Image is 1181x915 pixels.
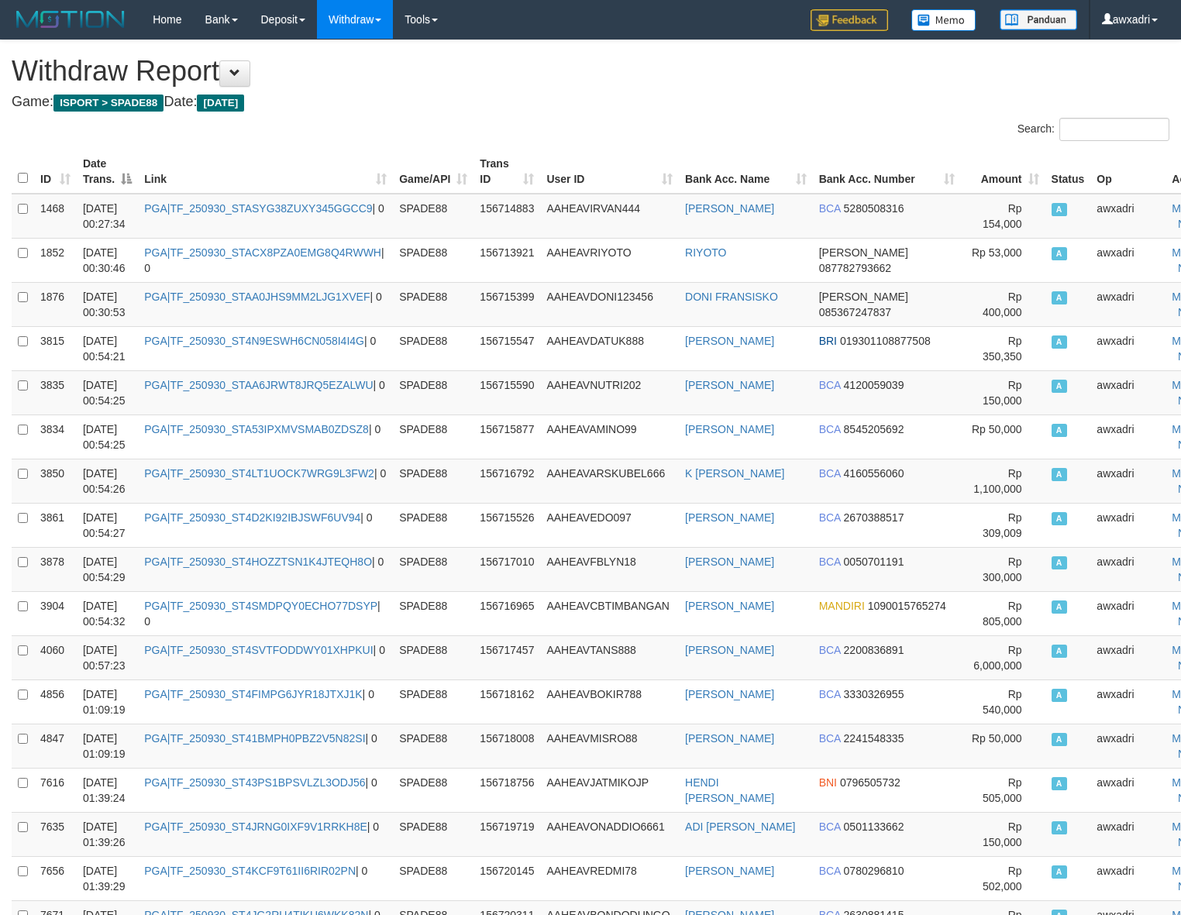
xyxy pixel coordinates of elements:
span: Accepted [1052,645,1067,658]
td: | 0 [138,370,393,415]
span: [DATE] 01:39:24 [83,776,126,804]
td: SPADE88 [393,768,473,812]
td: 1468 [34,194,77,239]
a: PGA|TF_250930_STAA6JRWT8JRQ5EZALWU [144,379,373,391]
td: 7616 [34,768,77,812]
a: PGA|TF_250930_ST4FIMPG6JYR18JTXJ1K [144,688,362,700]
span: Accepted [1052,556,1067,569]
span: BRI [819,335,837,347]
td: awxadri [1090,547,1166,591]
th: Date Trans.: activate to sort column descending [77,150,138,194]
td: awxadri [1090,238,1166,282]
span: [DATE] 01:39:26 [83,820,126,848]
img: panduan.png [1000,9,1077,30]
span: [PERSON_NAME] [819,246,908,259]
span: AAHEAVCBTIMBANGAN [546,600,669,612]
span: MANDIRI [819,600,865,612]
a: PGA|TF_250930_ST4SVTFODDWY01XHPKUI [144,644,373,656]
td: awxadri [1090,768,1166,812]
span: AAHEAVFBLYN18 [546,556,635,568]
span: 156715399 [480,291,534,303]
span: [DATE] [197,95,244,112]
td: SPADE88 [393,238,473,282]
td: 1876 [34,282,77,326]
span: AAHEAVDATUK888 [546,335,644,347]
span: Rp 502,000 [983,865,1022,893]
span: [DATE] 01:39:29 [83,865,126,893]
th: Bank Acc. Number: activate to sort column ascending [813,150,962,194]
span: 156715526 [480,511,534,524]
a: [PERSON_NAME] [685,335,774,347]
span: Rp 805,000 [983,600,1022,628]
td: SPADE88 [393,679,473,724]
span: Rp 400,000 [983,291,1022,318]
a: ADI [PERSON_NAME] [685,820,795,833]
span: Rp 50,000 [972,732,1022,745]
span: 156715590 [480,379,534,391]
span: Copy 5280508316 to clipboard [844,202,904,215]
span: Accepted [1052,380,1067,393]
th: User ID: activate to sort column ascending [540,150,679,194]
span: BCA [819,556,841,568]
a: PGA|TF_250930_STACX8PZA0EMG8Q4RWWH [144,246,381,259]
span: AAHEAVEDO097 [546,511,631,524]
td: 3904 [34,591,77,635]
span: Copy 085367247837 to clipboard [819,306,891,318]
span: [DATE] 00:54:32 [83,600,126,628]
td: | 0 [138,459,393,503]
span: [DATE] 00:54:27 [83,511,126,539]
td: | 0 [138,282,393,326]
img: Button%20Memo.svg [911,9,976,31]
th: Link: activate to sort column ascending [138,150,393,194]
span: Copy 4120059039 to clipboard [844,379,904,391]
td: 1852 [34,238,77,282]
td: | 0 [138,679,393,724]
a: [PERSON_NAME] [685,511,774,524]
span: [DATE] 00:54:29 [83,556,126,583]
span: 156716792 [480,467,534,480]
span: Accepted [1052,291,1067,304]
a: [PERSON_NAME] [685,556,774,568]
span: AAHEAVTANS888 [546,644,635,656]
td: | 0 [138,415,393,459]
span: [DATE] 00:57:23 [83,644,126,672]
span: Rp 505,000 [983,776,1022,804]
span: Rp 540,000 [983,688,1022,716]
td: 3815 [34,326,77,370]
label: Search: [1017,118,1169,141]
span: AAHEAVBOKIR788 [546,688,642,700]
span: BCA [819,688,841,700]
span: Accepted [1052,247,1067,260]
span: [DATE] 00:54:26 [83,467,126,495]
td: | 0 [138,326,393,370]
span: [DATE] 00:54:21 [83,335,126,363]
a: RIYOTO [685,246,726,259]
a: [PERSON_NAME] [685,732,774,745]
span: BCA [819,423,841,435]
td: | 0 [138,194,393,239]
span: 156715547 [480,335,534,347]
td: awxadri [1090,856,1166,900]
span: Copy 8545205692 to clipboard [844,423,904,435]
span: 156717457 [480,644,534,656]
span: 156715877 [480,423,534,435]
td: 3834 [34,415,77,459]
td: SPADE88 [393,370,473,415]
span: Rp 53,000 [972,246,1022,259]
span: [DATE] 00:30:46 [83,246,126,274]
td: SPADE88 [393,503,473,547]
span: Copy 0501133662 to clipboard [844,820,904,833]
th: Game/API: activate to sort column ascending [393,150,473,194]
span: BCA [819,732,841,745]
th: ID: activate to sort column ascending [34,150,77,194]
td: | 0 [138,635,393,679]
img: MOTION_logo.png [12,8,129,31]
td: SPADE88 [393,635,473,679]
span: BCA [819,820,841,833]
span: AAHEAVDONI123456 [546,291,652,303]
span: Copy 3330326955 to clipboard [844,688,904,700]
td: | 0 [138,768,393,812]
span: AAHEAVIRVAN444 [546,202,640,215]
th: Bank Acc. Name: activate to sort column ascending [679,150,813,194]
span: AAHEAVONADDIO6661 [546,820,664,833]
